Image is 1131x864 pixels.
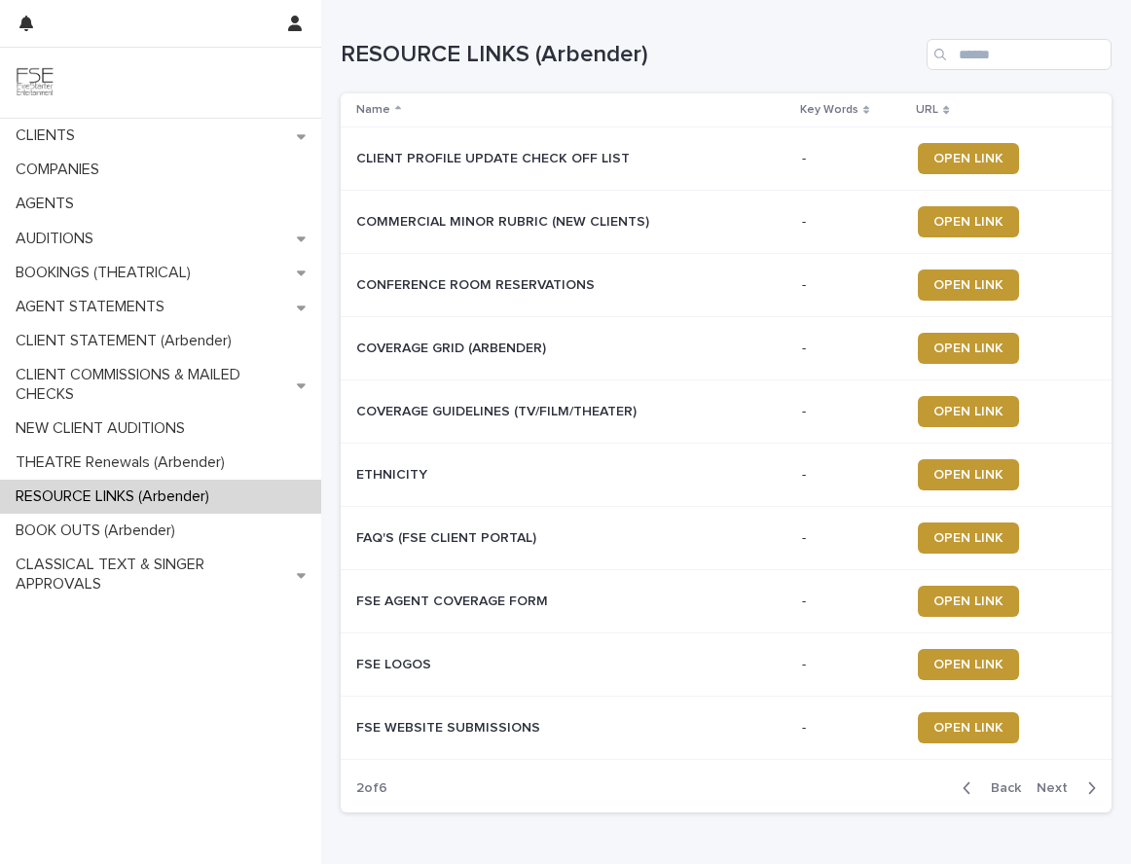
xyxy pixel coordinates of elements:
p: Key Words [800,99,858,121]
button: Back [947,779,1029,797]
tr: COMMERCIAL MINOR RUBRIC (NEW CLIENTS)COMMERCIAL MINOR RUBRIC (NEW CLIENTS) -OPEN LINK [341,191,1112,254]
span: OPEN LINK [933,658,1003,671]
a: OPEN LINK [918,206,1019,237]
p: - [802,657,902,673]
p: - [802,594,902,610]
a: OPEN LINK [918,270,1019,301]
tr: CONFERENCE ROOM RESERVATIONSCONFERENCE ROOM RESERVATIONS -OPEN LINK [341,254,1112,317]
p: COVERAGE GUIDELINES (TV/FILM/THEATER) [356,400,640,420]
p: - [802,277,902,294]
span: OPEN LINK [933,342,1003,355]
span: Back [979,781,1021,795]
p: CLIENTS [8,126,91,145]
p: - [802,341,902,357]
p: ETHNICITY [356,463,431,484]
tr: FSE WEBSITE SUBMISSIONSFSE WEBSITE SUBMISSIONS -OPEN LINK [341,697,1112,760]
p: AGENTS [8,195,90,213]
a: OPEN LINK [918,396,1019,427]
p: COMPANIES [8,161,115,179]
p: - [802,151,902,167]
a: OPEN LINK [918,143,1019,174]
span: OPEN LINK [933,594,1003,608]
p: - [802,467,902,484]
p: THEATRE Renewals (Arbender) [8,453,240,472]
span: OPEN LINK [933,468,1003,482]
p: - [802,530,902,547]
p: URL [916,99,938,121]
p: BOOKINGS (THEATRICAL) [8,264,206,282]
tr: FSE AGENT COVERAGE FORMFSE AGENT COVERAGE FORM -OPEN LINK [341,570,1112,633]
p: Name [356,99,390,121]
span: OPEN LINK [933,405,1003,418]
p: FSE LOGOS [356,653,435,673]
p: CONFERENCE ROOM RESERVATIONS [356,273,599,294]
p: AUDITIONS [8,230,109,248]
a: OPEN LINK [918,649,1019,680]
p: CLIENT STATEMENT (Arbender) [8,332,247,350]
p: CLIENT COMMISSIONS & MAILED CHECKS [8,366,297,403]
p: COVERAGE GRID (ARBENDER) [356,337,550,357]
img: 9JgRvJ3ETPGCJDhvPVA5 [16,63,55,102]
p: FSE AGENT COVERAGE FORM [356,590,552,610]
p: BOOK OUTS (Arbender) [8,522,191,540]
span: OPEN LINK [933,531,1003,545]
p: 2 of 6 [341,765,403,812]
tr: COVERAGE GUIDELINES (TV/FILM/THEATER)COVERAGE GUIDELINES (TV/FILM/THEATER) -OPEN LINK [341,380,1112,444]
p: NEW CLIENT AUDITIONS [8,419,201,438]
span: OPEN LINK [933,152,1003,165]
tr: FAQ'S (FSE CLIENT PORTAL)FAQ'S (FSE CLIENT PORTAL) -OPEN LINK [341,507,1112,570]
p: CLIENT PROFILE UPDATE CHECK OFF LIST [356,147,634,167]
tr: FSE LOGOSFSE LOGOS -OPEN LINK [341,633,1112,697]
a: OPEN LINK [918,522,1019,554]
span: OPEN LINK [933,278,1003,292]
p: FAQ'S (FSE CLIENT PORTAL) [356,526,540,547]
span: Next [1037,781,1079,795]
p: RESOURCE LINKS (Arbender) [8,487,225,506]
button: Next [1029,779,1112,797]
p: CLASSICAL TEXT & SINGER APPROVALS [8,556,297,593]
p: FSE WEBSITE SUBMISSIONS [356,716,544,737]
p: AGENT STATEMENTS [8,298,180,316]
tr: ETHNICITYETHNICITY -OPEN LINK [341,444,1112,507]
p: - [802,214,902,231]
span: OPEN LINK [933,215,1003,229]
p: - [802,404,902,420]
a: OPEN LINK [918,586,1019,617]
tr: COVERAGE GRID (ARBENDER)COVERAGE GRID (ARBENDER) -OPEN LINK [341,317,1112,380]
h1: RESOURCE LINKS (Arbender) [341,41,919,69]
tr: CLIENT PROFILE UPDATE CHECK OFF LISTCLIENT PROFILE UPDATE CHECK OFF LIST -OPEN LINK [341,127,1112,191]
p: COMMERCIAL MINOR RUBRIC (NEW CLIENTS) [356,210,653,231]
a: OPEN LINK [918,459,1019,490]
a: OPEN LINK [918,333,1019,364]
input: Search [927,39,1112,70]
span: OPEN LINK [933,721,1003,735]
a: OPEN LINK [918,712,1019,743]
p: - [802,720,902,737]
